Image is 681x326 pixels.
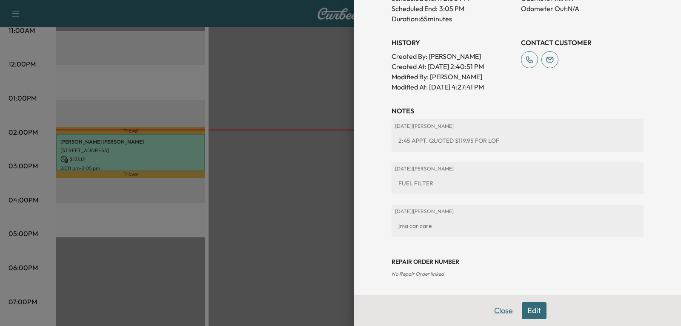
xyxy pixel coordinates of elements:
p: [DATE] | [PERSON_NAME] [395,165,640,172]
div: FUEL FILTER [395,176,640,191]
div: 2:45 APPT. QUOTED $119.95 FOR LOF [395,133,640,148]
p: [DATE] | [PERSON_NAME] [395,208,640,215]
h3: Repair Order number [392,257,644,266]
span: No Repair Order linked [392,271,444,277]
p: Created By : [PERSON_NAME] [392,51,514,61]
button: Close [489,302,518,319]
p: [DATE] | [PERSON_NAME] [395,123,640,130]
p: Duration: 65 minutes [392,14,514,24]
p: Modified At : [DATE] 4:27:41 PM [392,82,514,92]
div: jma car care [395,218,640,234]
p: Scheduled End: [392,3,438,14]
p: Created At : [DATE] 2:40:51 PM [392,61,514,72]
p: Odometer Out: N/A [521,3,644,14]
button: Edit [522,302,547,319]
h3: NOTES [392,106,644,116]
h3: History [392,38,514,48]
h3: CONTACT CUSTOMER [521,38,644,48]
p: 3:05 PM [439,3,464,14]
p: Modified By : [PERSON_NAME] [392,72,514,82]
